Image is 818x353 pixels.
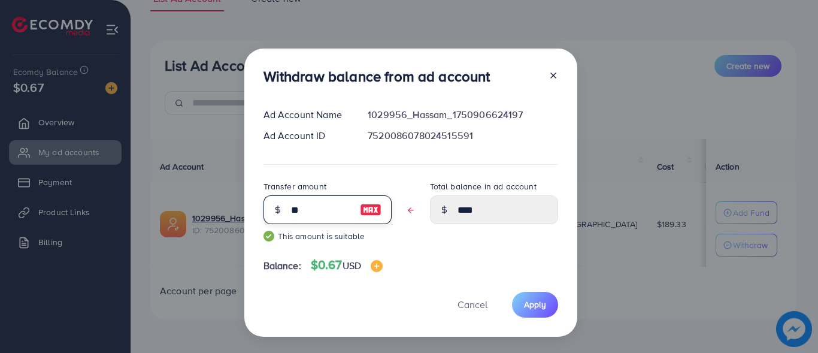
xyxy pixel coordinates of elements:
[512,292,558,318] button: Apply
[443,292,502,318] button: Cancel
[311,258,383,273] h4: $0.67
[524,298,546,310] span: Apply
[254,108,359,122] div: Ad Account Name
[360,203,381,217] img: image
[263,180,326,192] label: Transfer amount
[263,230,392,242] small: This amount is suitable
[254,129,359,143] div: Ad Account ID
[263,259,301,273] span: Balance:
[343,259,361,272] span: USD
[263,231,274,242] img: guide
[263,68,490,85] h3: Withdraw balance from ad account
[358,108,567,122] div: 1029956_Hassam_1750906624197
[358,129,567,143] div: 7520086078024515591
[371,260,383,272] img: image
[430,180,537,192] label: Total balance in ad account
[458,298,487,311] span: Cancel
